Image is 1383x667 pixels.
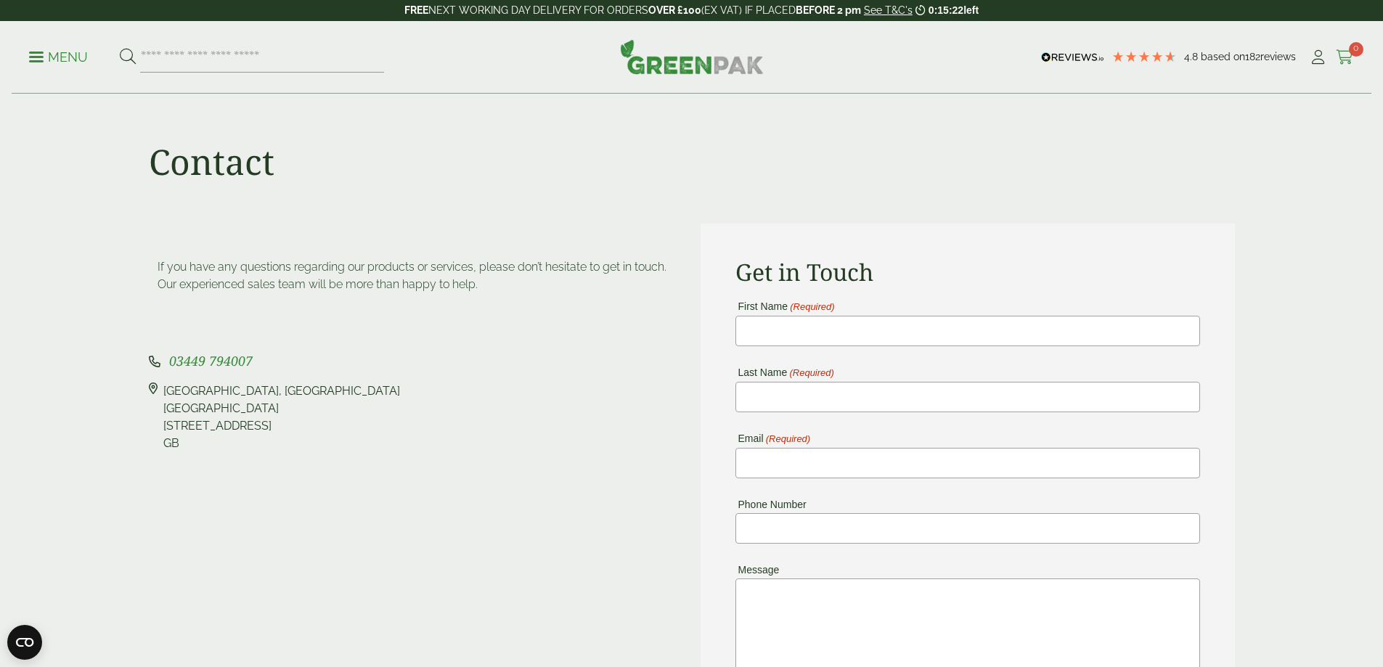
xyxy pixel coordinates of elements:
label: Message [735,565,780,575]
i: My Account [1309,50,1327,65]
span: 0 [1349,42,1363,57]
span: 0:15:22 [929,4,963,16]
strong: FREE [404,4,428,16]
button: Open CMP widget [7,625,42,660]
span: (Required) [764,434,810,444]
label: First Name [735,301,835,312]
h2: Get in Touch [735,258,1200,286]
span: 4.8 [1184,51,1201,62]
a: 0 [1336,46,1354,68]
p: If you have any questions regarding our products or services, please don’t hesitate to get in tou... [158,258,674,293]
span: 182 [1245,51,1260,62]
p: Menu [29,49,88,66]
i: Cart [1336,50,1354,65]
span: left [963,4,979,16]
a: Menu [29,49,88,63]
span: 03449 794007 [169,352,253,369]
label: Email [735,433,811,444]
strong: BEFORE 2 pm [796,4,861,16]
h1: Contact [149,141,274,183]
strong: OVER £100 [648,4,701,16]
span: (Required) [789,302,835,312]
div: 4.79 Stars [1111,50,1177,63]
img: REVIEWS.io [1041,52,1104,62]
img: GreenPak Supplies [620,39,764,74]
a: 03449 794007 [169,355,253,369]
label: Last Name [735,367,834,378]
span: reviews [1260,51,1296,62]
span: Based on [1201,51,1245,62]
span: (Required) [788,368,834,378]
div: [GEOGRAPHIC_DATA], [GEOGRAPHIC_DATA] [GEOGRAPHIC_DATA] [STREET_ADDRESS] GB [163,382,400,452]
label: Phone Number [735,499,807,510]
a: See T&C's [864,4,913,16]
